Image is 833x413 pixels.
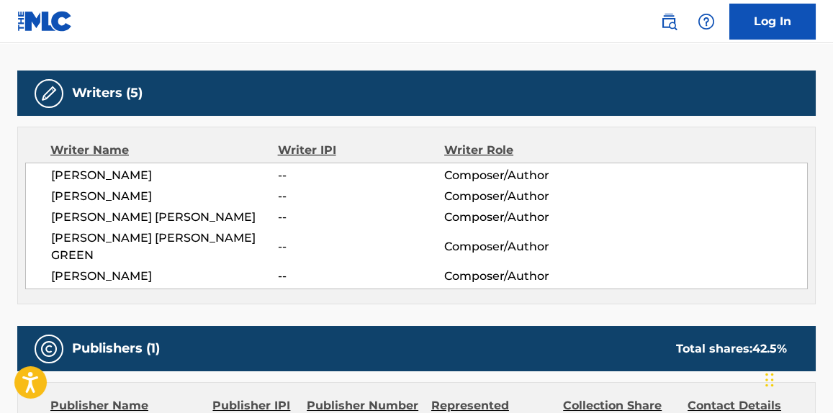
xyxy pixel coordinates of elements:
[51,167,278,184] span: [PERSON_NAME]
[72,340,160,357] h5: Publishers (1)
[51,209,278,226] span: [PERSON_NAME] [PERSON_NAME]
[278,268,444,285] span: --
[660,13,677,30] img: search
[444,268,595,285] span: Composer/Author
[444,188,595,205] span: Composer/Author
[50,142,278,159] div: Writer Name
[698,13,715,30] img: help
[729,4,816,40] a: Log In
[752,342,787,355] span: 42.5 %
[72,85,143,101] h5: Writers (5)
[444,238,595,255] span: Composer/Author
[444,142,595,159] div: Writer Role
[278,142,444,159] div: Writer IPI
[51,230,278,264] span: [PERSON_NAME] [PERSON_NAME] GREEN
[278,188,444,205] span: --
[654,7,683,36] a: Public Search
[676,340,787,358] div: Total shares:
[444,167,595,184] span: Composer/Author
[765,358,774,401] div: Drag
[51,188,278,205] span: [PERSON_NAME]
[444,209,595,226] span: Composer/Author
[278,167,444,184] span: --
[40,340,58,358] img: Publishers
[278,209,444,226] span: --
[51,268,278,285] span: [PERSON_NAME]
[40,85,58,102] img: Writers
[17,11,73,32] img: MLC Logo
[761,344,833,413] iframe: Chat Widget
[692,7,721,36] div: Help
[278,238,444,255] span: --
